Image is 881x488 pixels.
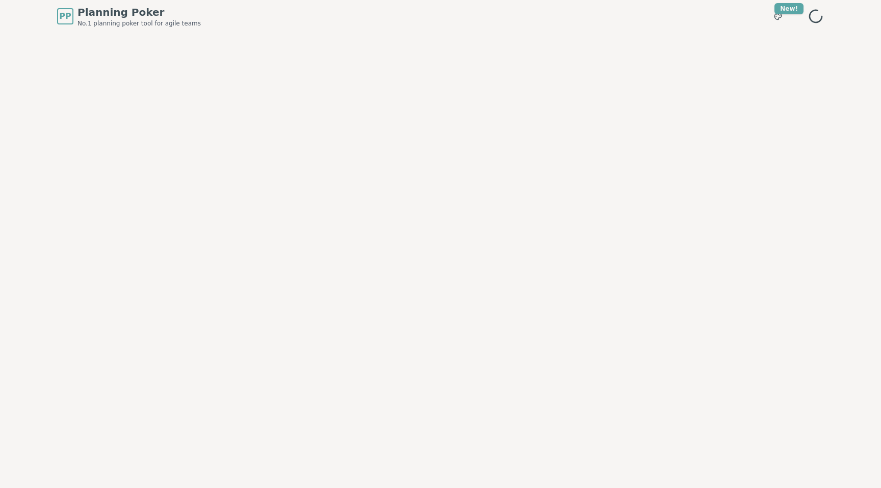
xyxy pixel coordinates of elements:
a: PPPlanning PokerNo.1 planning poker tool for agile teams [57,5,201,28]
span: Planning Poker [77,5,201,19]
span: PP [59,10,71,22]
button: New! [769,7,787,25]
div: New! [774,3,804,14]
span: No.1 planning poker tool for agile teams [77,19,201,28]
